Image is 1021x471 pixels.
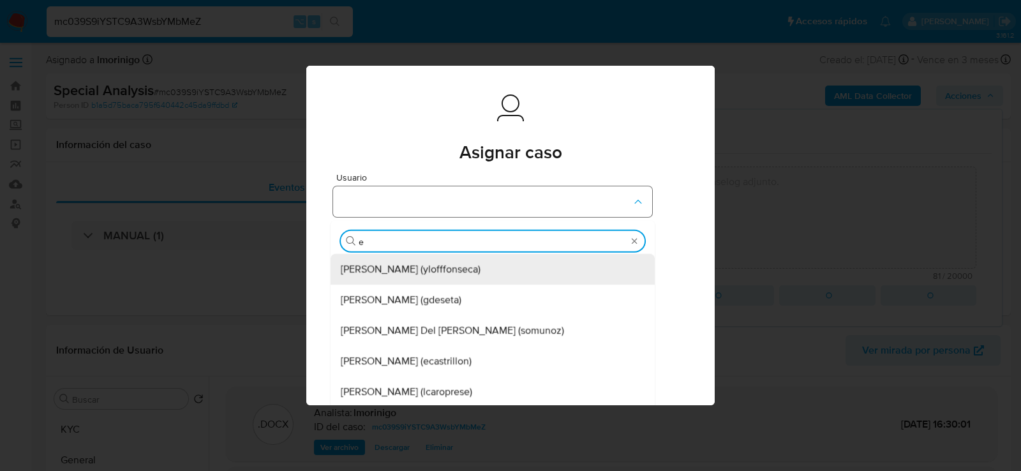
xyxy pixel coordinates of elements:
[341,324,564,337] span: [PERSON_NAME] Del [PERSON_NAME] (somunoz)
[341,263,481,276] span: [PERSON_NAME] (ylofffonseca)
[341,294,461,306] span: [PERSON_NAME] (gdeseta)
[359,236,627,248] input: Buscar
[331,254,655,412] ul: Usuario
[341,385,472,398] span: [PERSON_NAME] (lcaroprese)
[336,173,655,182] span: Usuario
[459,144,562,161] span: Asignar caso
[341,355,472,368] span: [PERSON_NAME] (ecastrillon)
[629,236,639,246] button: Borrar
